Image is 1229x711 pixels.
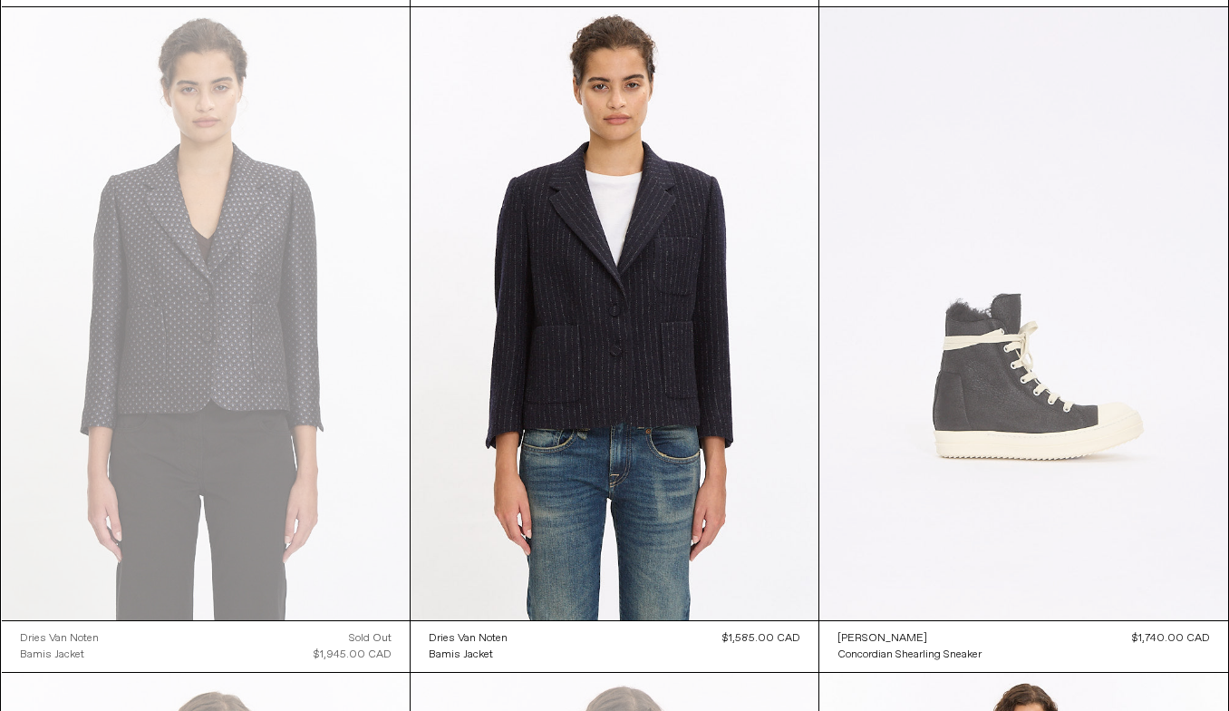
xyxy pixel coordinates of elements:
div: Sold out [349,630,392,647]
div: Dries Van Noten [20,631,99,647]
a: Bamis Jacket [20,647,99,663]
img: Dries Van Noten Bamis Jacket [2,7,410,619]
div: Bamis Jacket [429,648,493,663]
div: $1,740.00 CAD [1132,630,1210,647]
a: Dries Van Noten [20,630,99,647]
div: $1,945.00 CAD [314,647,392,663]
div: Dries Van Noten [429,631,508,647]
a: [PERSON_NAME] [837,630,982,647]
div: Bamis Jacket [20,648,84,663]
div: [PERSON_NAME] [837,631,927,647]
img: Dries Van Noten Bamis Jacket [411,7,818,619]
img: Rick Owens Concordian Shearling Sneaker [819,7,1227,620]
a: Dries Van Noten [429,630,508,647]
a: Bamis Jacket [429,647,508,663]
a: Concordian Shearling Sneaker [837,647,982,663]
div: $1,585.00 CAD [722,630,800,647]
div: Concordian Shearling Sneaker [837,648,982,663]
